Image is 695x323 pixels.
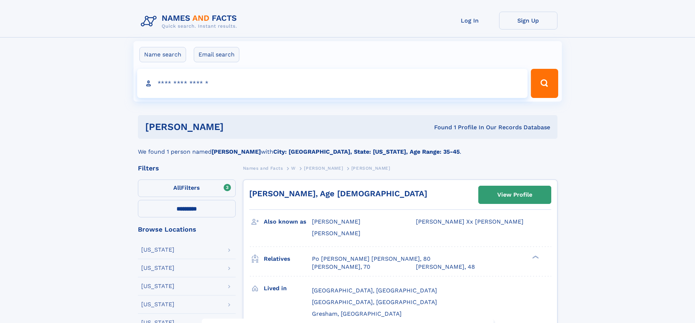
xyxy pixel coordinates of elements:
[351,166,390,171] span: [PERSON_NAME]
[138,12,243,31] img: Logo Names and Facts
[304,166,343,171] span: [PERSON_NAME]
[441,12,499,29] a: Log In
[329,123,550,131] div: Found 1 Profile In Our Records Database
[139,47,186,62] label: Name search
[312,255,430,263] a: Po [PERSON_NAME] [PERSON_NAME], 80
[497,186,532,203] div: View Profile
[264,282,312,295] h3: Lived in
[137,69,528,98] input: search input
[141,283,174,289] div: [US_STATE]
[291,166,296,171] span: W
[138,180,236,197] label: Filters
[194,47,239,62] label: Email search
[312,218,360,225] span: [PERSON_NAME]
[479,186,551,204] a: View Profile
[304,164,343,173] a: [PERSON_NAME]
[141,265,174,271] div: [US_STATE]
[312,263,370,271] a: [PERSON_NAME], 70
[141,302,174,307] div: [US_STATE]
[138,139,557,156] div: We found 1 person named with .
[173,184,181,191] span: All
[416,218,524,225] span: [PERSON_NAME] Xx [PERSON_NAME]
[264,253,312,265] h3: Relatives
[249,189,427,198] a: [PERSON_NAME], Age [DEMOGRAPHIC_DATA]
[312,310,402,317] span: Gresham, [GEOGRAPHIC_DATA]
[145,122,329,131] h1: [PERSON_NAME]
[138,165,236,172] div: Filters
[291,164,296,173] a: W
[141,247,174,253] div: [US_STATE]
[312,299,437,306] span: [GEOGRAPHIC_DATA], [GEOGRAPHIC_DATA]
[138,226,236,233] div: Browse Locations
[264,216,312,228] h3: Also known as
[530,255,539,259] div: ❯
[273,148,460,155] b: City: [GEOGRAPHIC_DATA], State: [US_STATE], Age Range: 35-45
[212,148,261,155] b: [PERSON_NAME]
[243,164,283,173] a: Names and Facts
[312,287,437,294] span: [GEOGRAPHIC_DATA], [GEOGRAPHIC_DATA]
[499,12,557,29] a: Sign Up
[312,230,360,237] span: [PERSON_NAME]
[416,263,475,271] a: [PERSON_NAME], 48
[531,69,558,98] button: Search Button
